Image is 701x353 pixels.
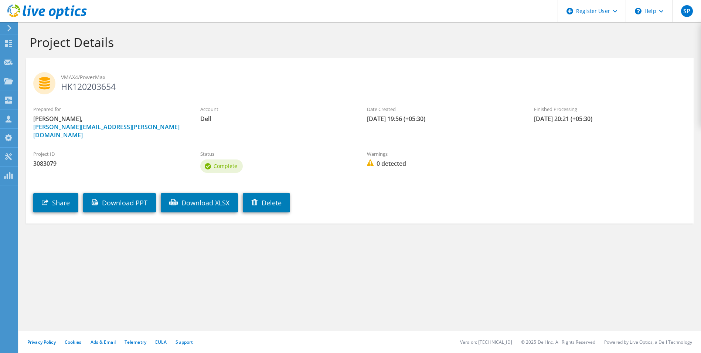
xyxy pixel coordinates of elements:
a: Delete [243,193,290,212]
li: © 2025 Dell Inc. All Rights Reserved [521,339,595,345]
a: Download XLSX [161,193,238,212]
span: Complete [214,162,237,169]
li: Powered by Live Optics, a Dell Technology [604,339,692,345]
label: Finished Processing [534,105,686,113]
span: [DATE] 19:56 (+05:30) [367,115,519,123]
a: Ads & Email [91,339,116,345]
a: Telemetry [125,339,146,345]
span: 0 detected [367,159,519,168]
svg: \n [635,8,642,14]
a: Support [176,339,193,345]
a: Privacy Policy [27,339,56,345]
h1: Project Details [30,34,686,50]
label: Account [200,105,353,113]
span: SP [681,5,693,17]
a: EULA [155,339,167,345]
a: Share [33,193,78,212]
a: [PERSON_NAME][EMAIL_ADDRESS][PERSON_NAME][DOMAIN_NAME] [33,123,180,139]
span: Dell [200,115,353,123]
label: Warnings [367,150,519,158]
label: Project ID [33,150,186,158]
h2: HK120203654 [33,72,686,91]
a: Cookies [65,339,82,345]
label: Date Created [367,105,519,113]
span: 3083079 [33,159,186,168]
span: VMAX4/PowerMax [61,73,686,81]
li: Version: [TECHNICAL_ID] [460,339,512,345]
span: [PERSON_NAME], [33,115,186,139]
label: Prepared for [33,105,186,113]
span: [DATE] 20:21 (+05:30) [534,115,686,123]
label: Status [200,150,353,158]
a: Download PPT [83,193,156,212]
